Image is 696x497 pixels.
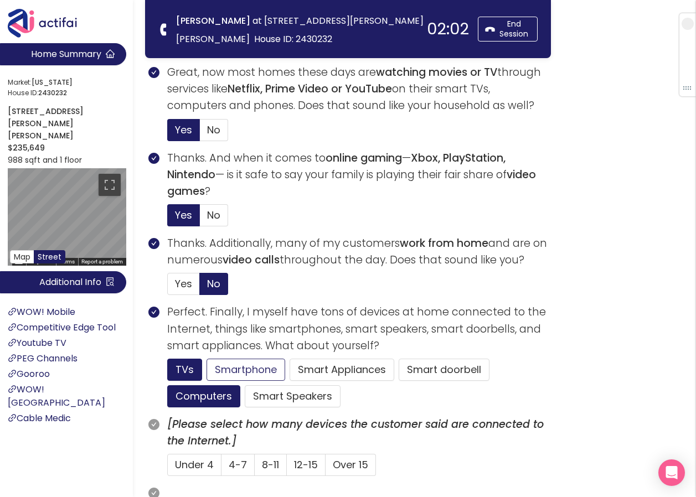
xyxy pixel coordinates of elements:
img: Actifai Logo [8,9,87,38]
span: Market: [8,77,123,88]
span: check-circle [148,67,159,78]
span: 4-7 [229,458,247,472]
b: work from home [400,236,488,251]
span: check-circle [148,238,159,249]
button: Computers [167,385,240,407]
span: Street [38,251,61,262]
span: Map [14,251,30,262]
a: Terms (opens in new tab) [59,258,75,265]
b: watching movies or TV [376,65,497,80]
div: Open Intercom Messenger [658,459,685,486]
a: Gooroo [8,367,50,380]
strong: [PERSON_NAME] [176,14,250,27]
strong: 2430232 [38,88,67,97]
span: link [8,385,17,394]
div: Street View [8,168,126,266]
button: Smartphone [207,359,285,381]
span: 12-15 [294,458,318,472]
p: Great, now most homes these days are through services like on their smart TVs, computers and phon... [167,64,551,115]
a: WOW! [GEOGRAPHIC_DATA] [8,383,105,409]
span: check-circle [148,307,159,318]
span: Under 4 [175,458,214,472]
strong: $235,649 [8,142,45,153]
span: House ID: 2430232 [254,33,332,45]
span: House ID: [8,88,123,99]
span: link [8,413,17,422]
span: No [207,208,220,222]
span: check-circle [148,419,159,430]
div: Map [8,168,126,266]
span: link [8,307,17,316]
span: phone [158,24,170,35]
strong: [US_STATE] [32,77,73,87]
span: link [8,354,17,363]
span: 8-11 [262,458,279,472]
b: Netflix, Prime Video or YouTube [228,81,392,96]
span: link [8,323,17,332]
span: link [8,338,17,347]
span: Yes [175,277,192,291]
b: video games [167,167,536,199]
span: Over 15 [333,458,368,472]
b: online gaming [326,151,402,165]
a: WOW! Mobile [8,306,75,318]
span: Yes [175,123,192,137]
b: video calls [223,252,280,267]
span: No [207,277,220,291]
strong: [STREET_ADDRESS][PERSON_NAME][PERSON_NAME] [8,106,84,141]
button: End Session [478,17,538,42]
span: link [8,369,17,378]
a: Cable Medic [8,412,71,424]
p: Thanks. And when it comes to — — is it safe to say your family is playing their fair share of ? [167,150,551,200]
span: at [STREET_ADDRESS][PERSON_NAME][PERSON_NAME] [176,14,424,45]
span: check-circle [148,153,159,164]
p: Perfect. Finally, I myself have tons of devices at home connected to the Internet, things like sm... [167,304,551,354]
a: Report a problem [81,258,123,265]
a: Youtube TV [8,336,66,349]
a: Competitive Edge Tool [8,321,116,334]
a: PEG Channels [8,352,78,365]
b: Xbox, PlayStation, Nintendo [167,151,506,182]
button: Smart Appliances [290,359,394,381]
span: Yes [175,208,192,222]
b: [Please select how many devices the customer said are connected to the Internet.] [167,417,544,448]
span: No [207,123,220,137]
p: 988 sqft and 1 floor [8,154,126,166]
button: TVs [167,359,202,381]
div: 02:02 [427,21,469,37]
p: Thanks. Additionally, many of my customers and are on numerous throughout the day. Does that soun... [167,235,551,268]
button: Toggle fullscreen view [99,174,121,196]
button: Smart Speakers [245,385,341,407]
button: Smart doorbell [399,359,489,381]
